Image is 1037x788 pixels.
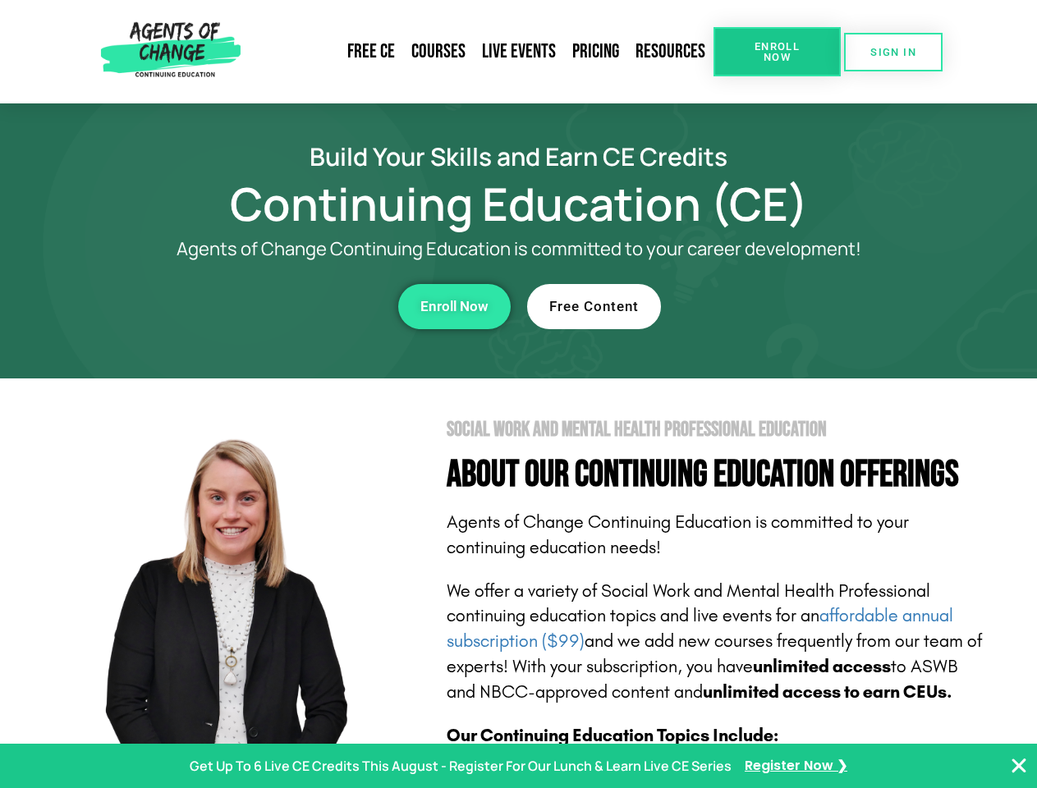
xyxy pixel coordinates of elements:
[474,33,564,71] a: Live Events
[753,656,891,677] b: unlimited access
[117,239,921,259] p: Agents of Change Continuing Education is committed to your career development!
[51,144,987,168] h2: Build Your Skills and Earn CE Credits
[564,33,627,71] a: Pricing
[339,33,403,71] a: Free CE
[247,33,714,71] nav: Menu
[447,725,778,746] b: Our Continuing Education Topics Include:
[745,754,847,778] a: Register Now ❯
[398,284,511,329] a: Enroll Now
[51,185,987,222] h1: Continuing Education (CE)
[190,754,732,778] p: Get Up To 6 Live CE Credits This August - Register For Our Lunch & Learn Live CE Series
[403,33,474,71] a: Courses
[627,33,714,71] a: Resources
[447,579,987,705] p: We offer a variety of Social Work and Mental Health Professional continuing education topics and ...
[740,41,814,62] span: Enroll Now
[420,300,489,314] span: Enroll Now
[447,419,987,440] h2: Social Work and Mental Health Professional Education
[844,33,943,71] a: SIGN IN
[703,681,952,703] b: unlimited access to earn CEUs.
[549,300,639,314] span: Free Content
[870,47,916,57] span: SIGN IN
[447,456,987,493] h4: About Our Continuing Education Offerings
[1009,756,1029,776] button: Close Banner
[447,511,909,558] span: Agents of Change Continuing Education is committed to your continuing education needs!
[527,284,661,329] a: Free Content
[714,27,841,76] a: Enroll Now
